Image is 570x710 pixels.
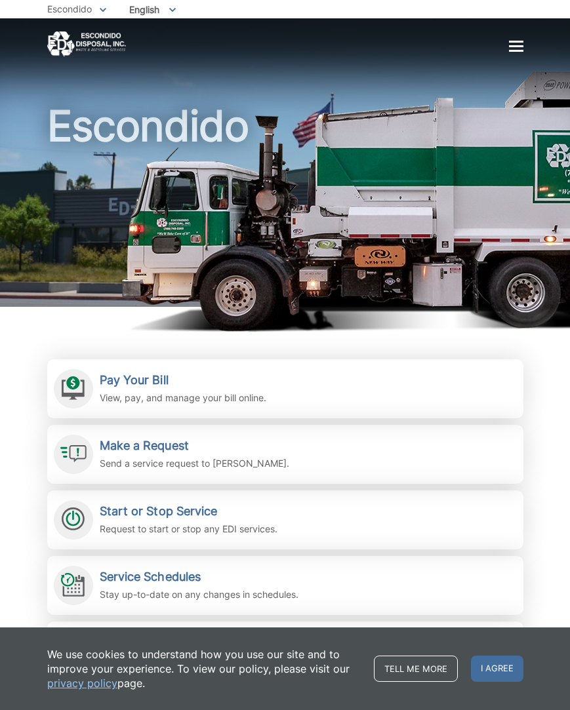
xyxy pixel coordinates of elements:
a: EDCD logo. Return to the homepage. [47,31,126,57]
p: Request to start or stop any EDI services. [100,522,277,536]
a: Pay Your Bill View, pay, and manage your bill online. [47,359,523,418]
p: Stay up-to-date on any changes in schedules. [100,587,298,602]
h2: Pay Your Bill [100,373,266,387]
h2: Service Schedules [100,570,298,584]
a: Recycling Guide Learn what you need to know about recycling. [47,621,523,680]
a: Tell me more [374,656,458,682]
p: We use cookies to understand how you use our site and to improve your experience. To view our pol... [47,647,361,690]
p: Send a service request to [PERSON_NAME]. [100,456,289,471]
h2: Start or Stop Service [100,504,277,519]
a: Service Schedules Stay up-to-date on any changes in schedules. [47,556,523,615]
a: privacy policy [47,676,117,690]
h2: Make a Request [100,439,289,453]
a: Make a Request Send a service request to [PERSON_NAME]. [47,425,523,484]
h1: Escondido [47,105,523,313]
span: I agree [471,656,523,682]
p: View, pay, and manage your bill online. [100,391,266,405]
span: Escondido [47,3,92,14]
